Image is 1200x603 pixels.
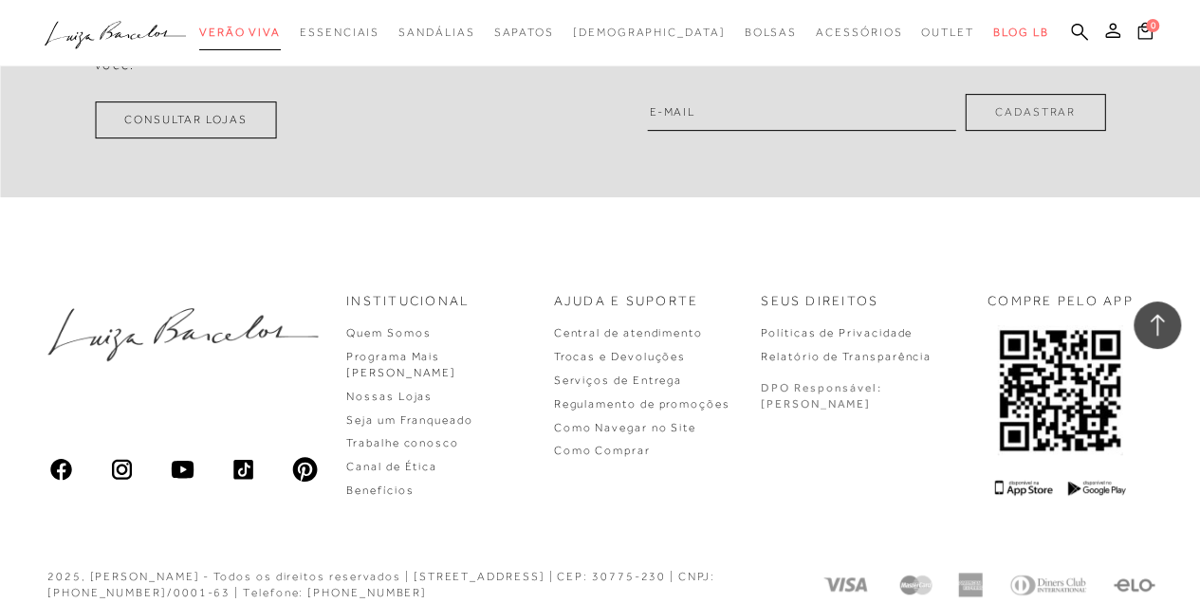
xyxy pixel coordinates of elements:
[761,380,882,412] p: DPO Responsável: [PERSON_NAME]
[291,456,318,483] img: pinterest_ios_filled
[554,326,703,339] a: Central de atendimento
[1068,480,1126,496] img: Google Play Logo
[1146,19,1159,32] span: 0
[957,573,982,597] img: American Express
[47,456,74,483] img: facebook_ios_glyph
[554,292,699,311] p: Ajuda e Suporte
[398,15,474,50] a: categoryNavScreenReaderText
[573,26,726,39] span: [DEMOGRAPHIC_DATA]
[346,350,456,379] a: Programa Mais [PERSON_NAME]
[554,374,682,387] a: Serviços de Entrega
[744,15,797,50] a: categoryNavScreenReaderText
[648,94,956,131] input: E-mail
[398,26,474,39] span: Sandálias
[761,350,932,363] a: Relatório de Transparência
[346,436,459,449] a: Trabalhe conosco
[346,292,470,311] p: Institucional
[346,326,431,339] a: Quem Somos
[1132,21,1158,46] button: 0
[346,460,437,473] a: Canal de Ética
[346,484,414,497] a: Benefícios
[995,480,1053,496] img: App Store Logo
[993,15,1048,50] a: BLOG LB
[231,456,257,483] img: tiktok
[300,26,379,39] span: Essenciais
[554,350,686,363] a: Trocas e Devoluções
[554,444,651,457] a: Como Comprar
[896,573,934,597] img: Mastercard
[199,15,281,50] a: categoryNavScreenReaderText
[493,15,553,50] a: categoryNavScreenReaderText
[47,308,318,360] img: luiza-barcelos.png
[761,292,878,311] p: Seus Direitos
[346,413,473,427] a: Seja um Franqueado
[816,26,902,39] span: Acessórios
[1005,573,1090,597] img: Diners Club
[95,101,277,138] a: Consultar Lojas
[988,292,1134,311] p: COMPRE PELO APP
[108,456,135,483] img: instagram_material_outline
[554,421,696,434] a: Como Navegar no Site
[966,94,1105,131] button: Cadastrar
[816,15,902,50] a: categoryNavScreenReaderText
[921,15,974,50] a: categoryNavScreenReaderText
[998,325,1123,455] img: QRCODE
[346,390,433,403] a: Nossas Lojas
[554,397,730,411] a: Regulamento de promoções
[821,573,874,597] img: Visa
[761,326,913,339] a: Políticas de Privacidade
[47,569,792,601] div: 2025, [PERSON_NAME] - Todos os direitos reservados | [STREET_ADDRESS] | CEP: 30775-230 | CNPJ: [P...
[493,26,553,39] span: Sapatos
[300,15,379,50] a: categoryNavScreenReaderText
[993,26,1048,39] span: BLOG LB
[170,456,196,483] img: youtube_material_rounded
[921,26,974,39] span: Outlet
[1113,573,1155,597] img: Elo
[573,15,726,50] a: noSubCategoriesText
[744,26,797,39] span: Bolsas
[199,26,281,39] span: Verão Viva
